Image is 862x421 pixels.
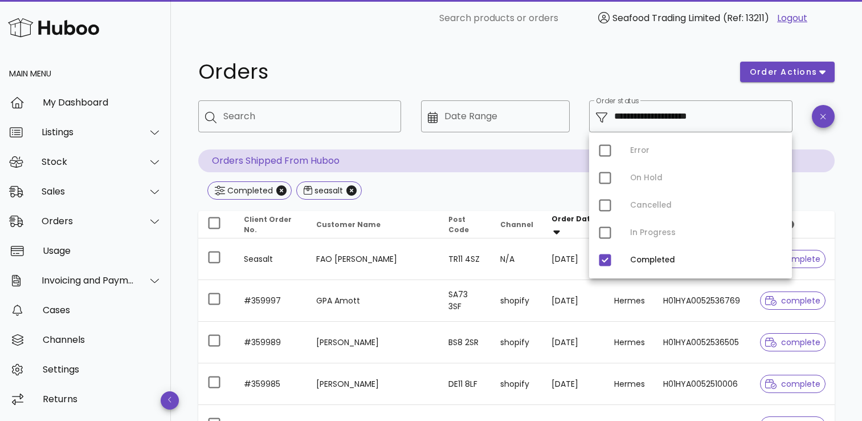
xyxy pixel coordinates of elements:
[765,338,820,346] span: complete
[491,280,542,322] td: shopify
[312,185,343,196] div: seasalt
[605,322,654,363] td: Hermes
[491,322,542,363] td: shopify
[448,214,469,234] span: Post Code
[439,322,491,363] td: BS8 2SR
[225,185,273,196] div: Completed
[235,211,307,238] th: Client Order No.
[740,62,835,82] button: order actions
[491,363,542,405] td: shopify
[316,220,381,229] span: Customer Name
[630,256,783,265] div: Completed
[198,62,726,82] h1: Orders
[439,363,491,405] td: DE11 8LF
[439,238,491,280] td: TR11 4SZ
[751,211,835,238] th: Status
[439,280,491,322] td: SA73 3SF
[765,297,820,305] span: complete
[765,255,820,263] span: complete
[542,322,606,363] td: [DATE]
[235,363,307,405] td: #359985
[42,216,134,226] div: Orders
[765,380,820,388] span: complete
[235,322,307,363] td: #359989
[777,11,807,25] a: Logout
[43,305,162,315] div: Cases
[605,363,654,405] td: Hermes
[244,214,292,234] span: Client Order No.
[42,156,134,167] div: Stock
[654,363,751,405] td: H01HYA0052510006
[542,238,606,280] td: [DATE]
[654,280,751,322] td: H01HYA0052536769
[235,238,307,280] td: Seasalt
[42,127,134,137] div: Listings
[43,394,162,404] div: Returns
[491,238,542,280] td: N/A
[551,214,595,224] span: Order Date
[42,186,134,197] div: Sales
[8,15,99,40] img: Huboo Logo
[596,97,639,106] label: Order status
[307,238,439,280] td: FAO [PERSON_NAME]
[491,211,542,238] th: Channel
[439,211,491,238] th: Post Code
[346,185,357,196] button: Close
[43,245,162,256] div: Usage
[723,11,769,25] span: (Ref: 13211)
[43,334,162,345] div: Channels
[307,211,439,238] th: Customer Name
[542,363,606,405] td: [DATE]
[612,11,720,25] span: Seafood Trading Limited
[542,280,606,322] td: [DATE]
[307,322,439,363] td: [PERSON_NAME]
[542,211,606,238] th: Order Date: Sorted descending. Activate to remove sorting.
[654,322,751,363] td: H01HYA0052536505
[43,364,162,375] div: Settings
[198,149,835,172] p: Orders Shipped From Huboo
[307,280,439,322] td: GPA Amott
[605,280,654,322] td: Hermes
[43,97,162,108] div: My Dashboard
[42,275,134,286] div: Invoicing and Payments
[749,66,818,78] span: order actions
[276,185,287,196] button: Close
[500,220,533,229] span: Channel
[307,363,439,405] td: [PERSON_NAME]
[235,280,307,322] td: #359997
